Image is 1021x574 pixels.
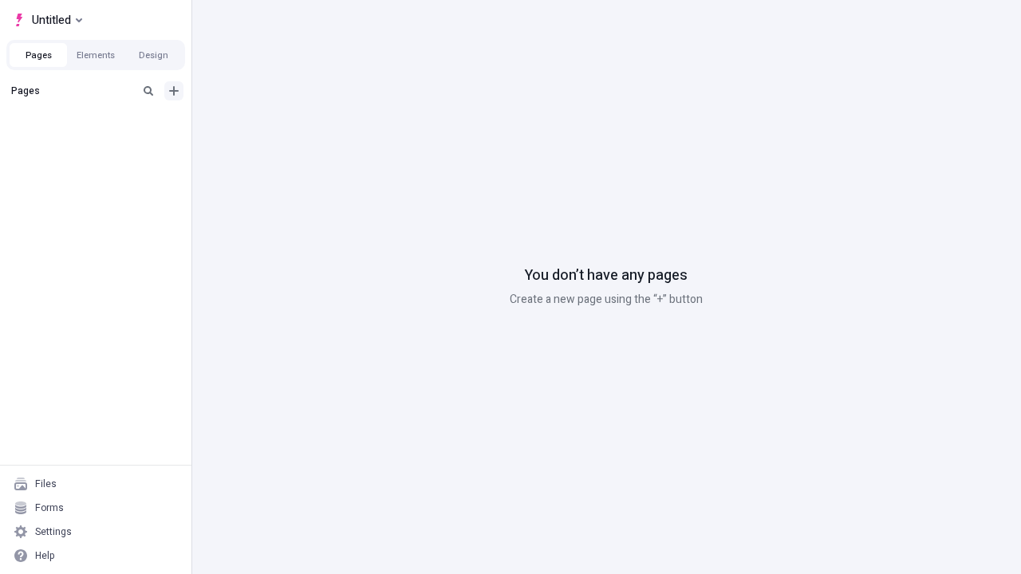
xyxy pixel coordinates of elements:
button: Design [124,43,182,67]
button: Add new [164,81,183,100]
button: Elements [67,43,124,67]
button: Select site [6,8,89,32]
p: You don’t have any pages [525,265,688,286]
div: Forms [35,501,64,514]
div: Pages [11,85,132,97]
p: Create a new page using the “+” button [510,291,703,309]
button: Pages [10,43,67,67]
div: Settings [35,525,72,538]
span: Untitled [32,10,71,29]
div: Help [35,549,55,562]
div: Files [35,478,57,490]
